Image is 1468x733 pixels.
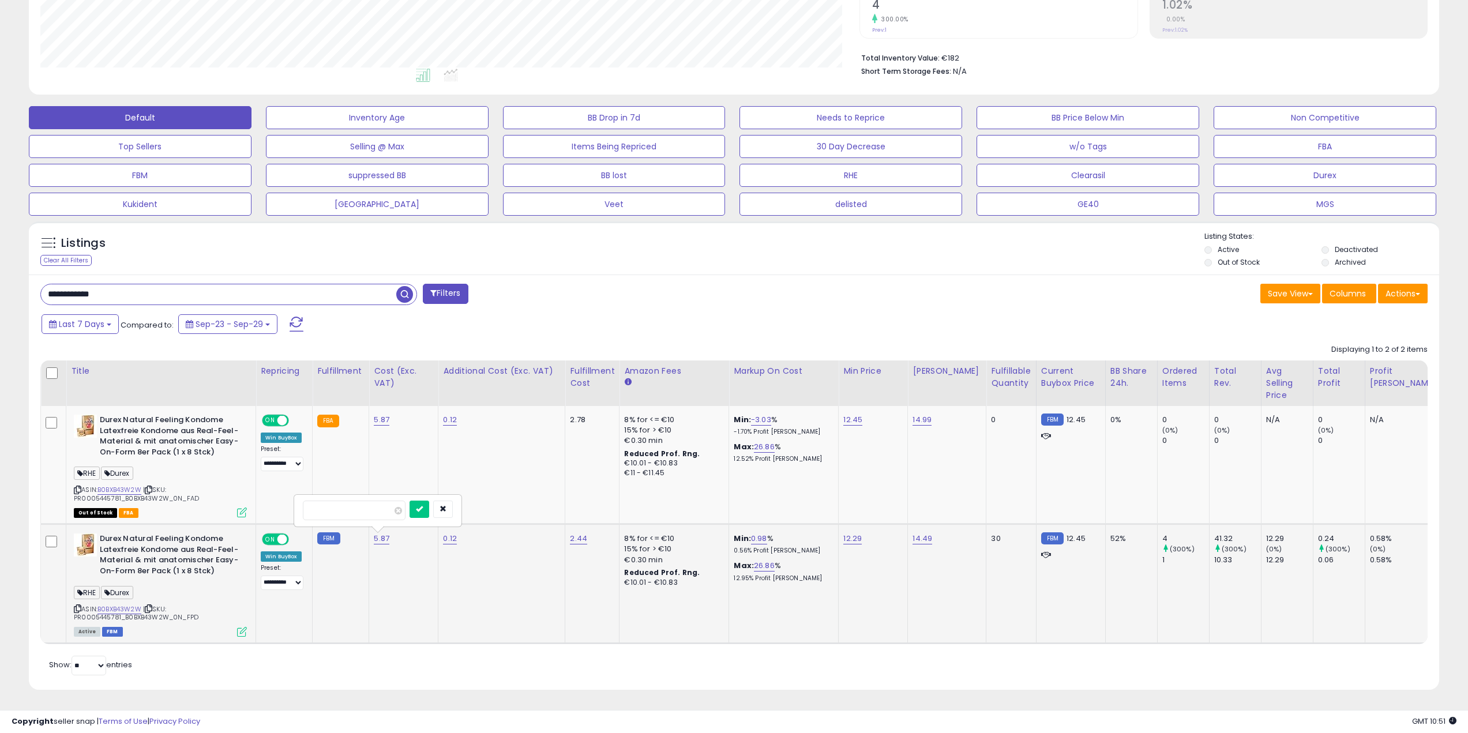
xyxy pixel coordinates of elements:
[1326,544,1350,554] small: (300%)
[74,604,198,622] span: | SKU: PR0005445781_B0BXB43W2W_0N_FPD
[1318,555,1365,565] div: 0.06
[624,533,720,544] div: 8% for <= €10
[1222,544,1247,554] small: (300%)
[12,716,200,727] div: seller snap | |
[1214,193,1436,216] button: MGS
[97,604,141,614] a: B0BXB43W2W
[624,365,724,377] div: Amazon Fees
[1266,365,1308,401] div: Avg Selling Price
[1378,284,1428,303] button: Actions
[74,627,100,637] span: All listings currently available for purchase on Amazon
[121,319,174,330] span: Compared to:
[1162,555,1209,565] div: 1
[734,365,834,377] div: Markup on Cost
[734,560,754,571] b: Max:
[266,193,489,216] button: [GEOGRAPHIC_DATA]
[754,441,775,453] a: 26.86
[1067,533,1086,544] span: 12.45
[843,414,862,426] a: 12.45
[61,235,106,251] h5: Listings
[1335,245,1378,254] label: Deactivated
[877,15,908,24] small: 300.00%
[1266,544,1282,554] small: (0%)
[1318,533,1365,544] div: 0.24
[287,535,306,544] span: OFF
[74,415,247,516] div: ASIN:
[1370,415,1435,425] div: N/A
[729,360,839,406] th: The percentage added to the cost of goods (COGS) that forms the calculator for Min & Max prices.
[97,485,141,495] a: B0BXB43W2W
[503,193,726,216] button: Veet
[1214,555,1261,565] div: 10.33
[101,586,133,599] span: Durex
[861,53,940,63] b: Total Inventory Value:
[317,415,339,427] small: FBA
[1162,415,1209,425] div: 0
[74,586,100,599] span: RHE
[1260,284,1320,303] button: Save View
[739,164,962,187] button: RHE
[374,533,389,544] a: 5.87
[1162,426,1178,435] small: (0%)
[1218,245,1239,254] label: Active
[734,547,829,555] p: 0.56% Profit [PERSON_NAME]
[74,508,117,518] span: All listings that are currently out of stock and unavailable for purchase on Amazon
[266,106,489,129] button: Inventory Age
[751,533,767,544] a: 0.98
[443,414,457,426] a: 0.12
[443,533,457,544] a: 0.12
[266,135,489,158] button: Selling @ Max
[1266,533,1313,544] div: 12.29
[734,533,829,555] div: %
[100,533,240,579] b: Durex Natural Feeling Kondome Latexfreie Kondome aus Real-Feel-Material & mit anatomischer Easy-O...
[40,255,92,266] div: Clear All Filters
[734,561,829,582] div: %
[1335,257,1366,267] label: Archived
[261,433,302,443] div: Win BuyBox
[913,365,981,377] div: [PERSON_NAME]
[1318,365,1360,389] div: Total Profit
[1214,435,1261,446] div: 0
[624,458,720,468] div: €10.01 - €10.83
[1214,164,1436,187] button: Durex
[991,533,1027,544] div: 30
[734,415,829,436] div: %
[624,415,720,425] div: 8% for <= €10
[1214,365,1256,389] div: Total Rev.
[503,135,726,158] button: Items Being Repriced
[149,716,200,727] a: Privacy Policy
[1214,135,1436,158] button: FBA
[196,318,263,330] span: Sep-23 - Sep-29
[1170,544,1195,554] small: (300%)
[872,27,887,33] small: Prev: 1
[570,365,614,389] div: Fulfillment Cost
[29,135,251,158] button: Top Sellers
[1110,415,1148,425] div: 0%
[1162,435,1209,446] div: 0
[374,414,389,426] a: 5.87
[624,449,700,458] b: Reduced Prof. Rng.
[1162,365,1204,389] div: Ordered Items
[1322,284,1376,303] button: Columns
[503,164,726,187] button: BB lost
[1266,555,1313,565] div: 12.29
[1318,426,1334,435] small: (0%)
[843,533,862,544] a: 12.29
[287,416,306,426] span: OFF
[74,485,199,502] span: | SKU: PR0005445781_B0BXB43W2W_0N_FAD
[261,365,307,377] div: Repricing
[624,555,720,565] div: €0.30 min
[374,365,433,389] div: Cost (Exc. VAT)
[624,435,720,446] div: €0.30 min
[443,365,560,377] div: Additional Cost (Exc. VAT)
[751,414,771,426] a: -3.03
[1214,426,1230,435] small: (0%)
[1041,365,1101,389] div: Current Buybox Price
[1370,533,1443,544] div: 0.58%
[503,106,726,129] button: BB Drop in 7d
[1214,533,1261,544] div: 41.32
[101,467,133,480] span: Durex
[1330,288,1366,299] span: Columns
[624,468,720,478] div: €11 - €11.45
[734,455,829,463] p: 12.52% Profit [PERSON_NAME]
